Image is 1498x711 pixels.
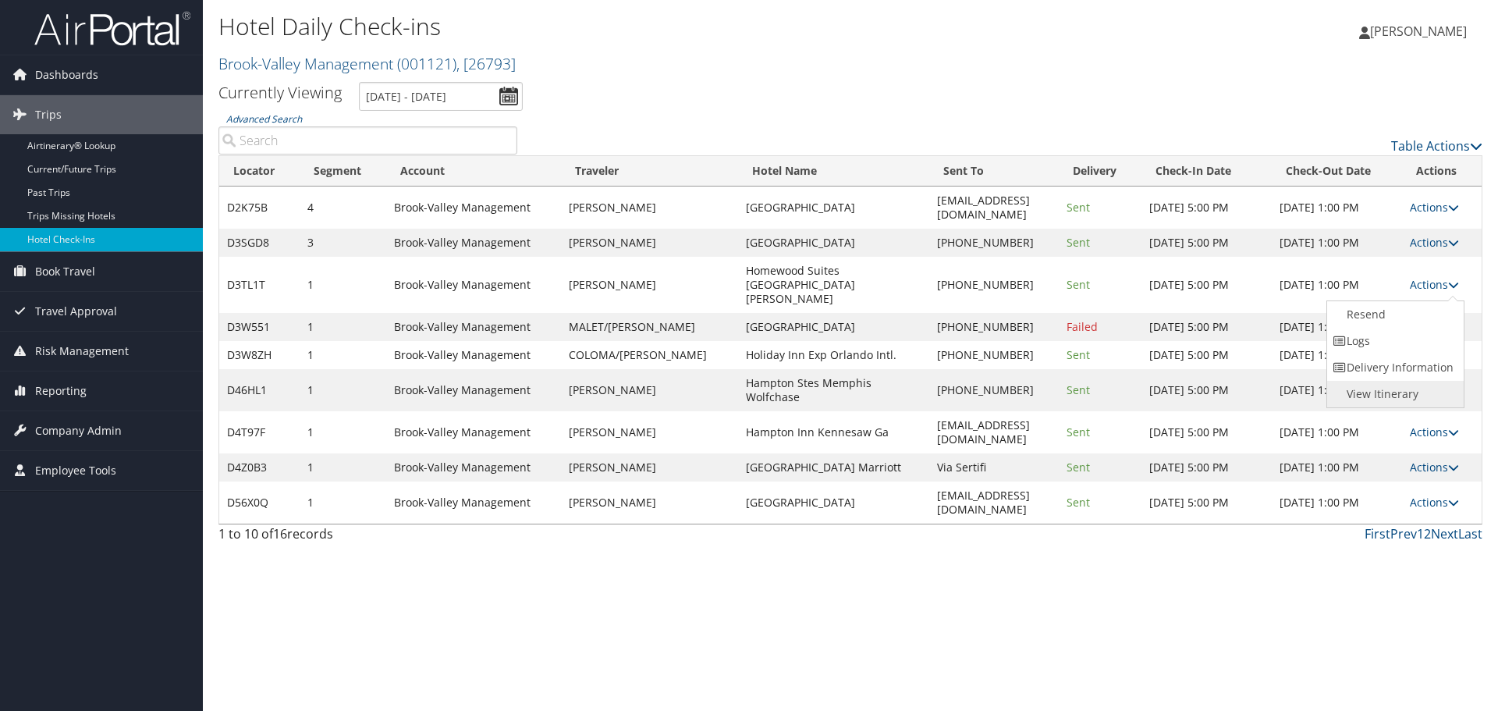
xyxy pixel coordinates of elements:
[1272,257,1402,313] td: [DATE] 1:00 PM
[561,313,738,341] td: MALET/[PERSON_NAME]
[35,332,129,371] span: Risk Management
[300,313,387,341] td: 1
[1410,235,1459,250] a: Actions
[1431,525,1458,542] a: Next
[226,112,302,126] a: Advanced Search
[929,482,1059,524] td: [EMAIL_ADDRESS][DOMAIN_NAME]
[1272,482,1402,524] td: [DATE] 1:00 PM
[273,525,287,542] span: 16
[929,369,1059,411] td: [PHONE_NUMBER]
[1067,382,1090,397] span: Sent
[1402,156,1482,187] th: Actions
[386,341,561,369] td: Brook-Valley Management
[1359,8,1482,55] a: [PERSON_NAME]
[1327,381,1461,407] a: View Itinerary
[561,369,738,411] td: [PERSON_NAME]
[300,411,387,453] td: 1
[397,53,456,74] span: ( 001121 )
[738,313,928,341] td: [GEOGRAPHIC_DATA]
[738,411,928,453] td: Hampton Inn Kennesaw Ga
[386,187,561,229] td: Brook-Valley Management
[1141,156,1272,187] th: Check-In Date: activate to sort column ascending
[1390,525,1417,542] a: Prev
[929,341,1059,369] td: [PHONE_NUMBER]
[219,341,300,369] td: D3W8ZH
[929,411,1059,453] td: [EMAIL_ADDRESS][DOMAIN_NAME]
[561,156,738,187] th: Traveler: activate to sort column ascending
[1141,411,1272,453] td: [DATE] 5:00 PM
[34,10,190,47] img: airportal-logo.png
[561,229,738,257] td: [PERSON_NAME]
[929,453,1059,482] td: Via Sertifi
[738,482,928,524] td: [GEOGRAPHIC_DATA]
[359,82,523,111] input: [DATE] - [DATE]
[1067,277,1090,292] span: Sent
[1272,229,1402,257] td: [DATE] 1:00 PM
[1272,313,1402,341] td: [DATE] 1:00 PM
[1391,137,1482,155] a: Table Actions
[35,451,116,490] span: Employee Tools
[386,482,561,524] td: Brook-Valley Management
[1424,525,1431,542] a: 2
[738,369,928,411] td: Hampton Stes Memphis Wolfchase
[1067,495,1090,510] span: Sent
[219,156,300,187] th: Locator: activate to sort column ascending
[1272,156,1402,187] th: Check-Out Date: activate to sort column ascending
[1327,301,1461,328] a: Resend
[300,257,387,313] td: 1
[1272,453,1402,482] td: [DATE] 1:00 PM
[1067,235,1090,250] span: Sent
[35,55,98,94] span: Dashboards
[561,341,738,369] td: COLOMA/[PERSON_NAME]
[929,156,1059,187] th: Sent To: activate to sort column ascending
[219,369,300,411] td: D46HL1
[1141,313,1272,341] td: [DATE] 5:00 PM
[219,482,300,524] td: D56X0Q
[456,53,516,74] span: , [ 26793 ]
[35,95,62,134] span: Trips
[1272,369,1402,411] td: [DATE] 1:00 PM
[738,187,928,229] td: [GEOGRAPHIC_DATA]
[1327,354,1461,381] a: Delivery Information
[1141,229,1272,257] td: [DATE] 5:00 PM
[386,369,561,411] td: Brook-Valley Management
[561,453,738,482] td: [PERSON_NAME]
[35,371,87,411] span: Reporting
[738,156,928,187] th: Hotel Name: activate to sort column ascending
[1059,156,1141,187] th: Delivery: activate to sort column ascending
[1458,525,1482,542] a: Last
[929,257,1059,313] td: [PHONE_NUMBER]
[219,411,300,453] td: D4T97F
[386,156,561,187] th: Account: activate to sort column ascending
[1272,187,1402,229] td: [DATE] 1:00 PM
[35,292,117,331] span: Travel Approval
[738,257,928,313] td: Homewood Suites [GEOGRAPHIC_DATA][PERSON_NAME]
[1410,200,1459,215] a: Actions
[219,257,300,313] td: D3TL1T
[1067,425,1090,439] span: Sent
[738,341,928,369] td: Holiday Inn Exp Orlando Intl.
[1141,341,1272,369] td: [DATE] 5:00 PM
[1067,347,1090,362] span: Sent
[1067,200,1090,215] span: Sent
[300,156,387,187] th: Segment: activate to sort column ascending
[219,313,300,341] td: D3W551
[386,453,561,482] td: Brook-Valley Management
[1410,425,1459,439] a: Actions
[219,187,300,229] td: D2K75B
[1272,411,1402,453] td: [DATE] 1:00 PM
[1067,319,1098,334] span: Failed
[386,411,561,453] td: Brook-Valley Management
[35,252,95,291] span: Book Travel
[738,453,928,482] td: [GEOGRAPHIC_DATA] Marriott
[1141,369,1272,411] td: [DATE] 5:00 PM
[219,453,300,482] td: D4Z0B3
[929,313,1059,341] td: [PHONE_NUMBER]
[929,229,1059,257] td: [PHONE_NUMBER]
[1410,460,1459,475] a: Actions
[1327,328,1461,354] a: Logs
[1365,525,1390,542] a: First
[1410,495,1459,510] a: Actions
[300,369,387,411] td: 1
[1067,460,1090,475] span: Sent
